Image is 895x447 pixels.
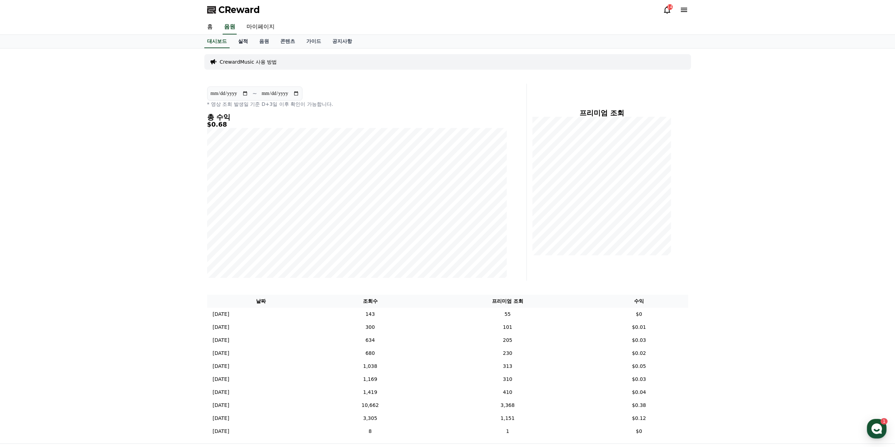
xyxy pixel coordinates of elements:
[301,35,327,48] a: 가이드
[425,386,590,399] td: 410
[91,223,135,241] a: 설정
[590,373,688,386] td: $0.03
[204,35,230,48] a: 대시보드
[315,321,426,334] td: 300
[213,428,229,435] p: [DATE]
[213,324,229,331] p: [DATE]
[213,376,229,383] p: [DATE]
[425,412,590,425] td: 1,151
[315,334,426,347] td: 634
[71,223,74,228] span: 1
[663,6,671,14] a: 14
[22,234,26,239] span: 홈
[590,308,688,321] td: $0
[425,308,590,321] td: 55
[425,334,590,347] td: 205
[532,109,671,117] h4: 프리미엄 조회
[241,20,280,34] a: 마이페이지
[425,321,590,334] td: 101
[213,363,229,370] p: [DATE]
[213,389,229,396] p: [DATE]
[207,121,507,128] h5: $0.68
[223,20,237,34] a: 음원
[202,20,218,34] a: 홈
[590,425,688,438] td: $0
[590,386,688,399] td: $0.04
[590,295,688,308] th: 수익
[315,360,426,373] td: 1,038
[425,399,590,412] td: 3,368
[590,360,688,373] td: $0.05
[275,35,301,48] a: 콘텐츠
[315,308,426,321] td: 143
[315,425,426,438] td: 8
[213,337,229,344] p: [DATE]
[315,399,426,412] td: 10,662
[590,334,688,347] td: $0.03
[220,58,277,65] a: CrewardMusic 사용 방법
[590,321,688,334] td: $0.01
[207,113,507,121] h4: 총 수익
[590,347,688,360] td: $0.02
[425,347,590,360] td: 230
[64,234,73,240] span: 대화
[2,223,46,241] a: 홈
[254,35,275,48] a: 음원
[425,360,590,373] td: 313
[425,295,590,308] th: 프리미엄 조회
[213,402,229,409] p: [DATE]
[327,35,358,48] a: 공지사항
[590,399,688,412] td: $0.38
[252,89,257,98] p: ~
[207,101,507,108] p: * 영상 조회 발생일 기준 D+3일 이후 확인이 가능합니다.
[213,311,229,318] p: [DATE]
[315,373,426,386] td: 1,169
[218,4,260,15] span: CReward
[207,295,315,308] th: 날짜
[232,35,254,48] a: 실적
[590,412,688,425] td: $0.12
[315,295,426,308] th: 조회수
[425,373,590,386] td: 310
[109,234,117,239] span: 설정
[213,350,229,357] p: [DATE]
[315,386,426,399] td: 1,419
[315,347,426,360] td: 680
[46,223,91,241] a: 1대화
[315,412,426,425] td: 3,305
[425,425,590,438] td: 1
[667,4,673,10] div: 14
[213,415,229,422] p: [DATE]
[207,4,260,15] a: CReward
